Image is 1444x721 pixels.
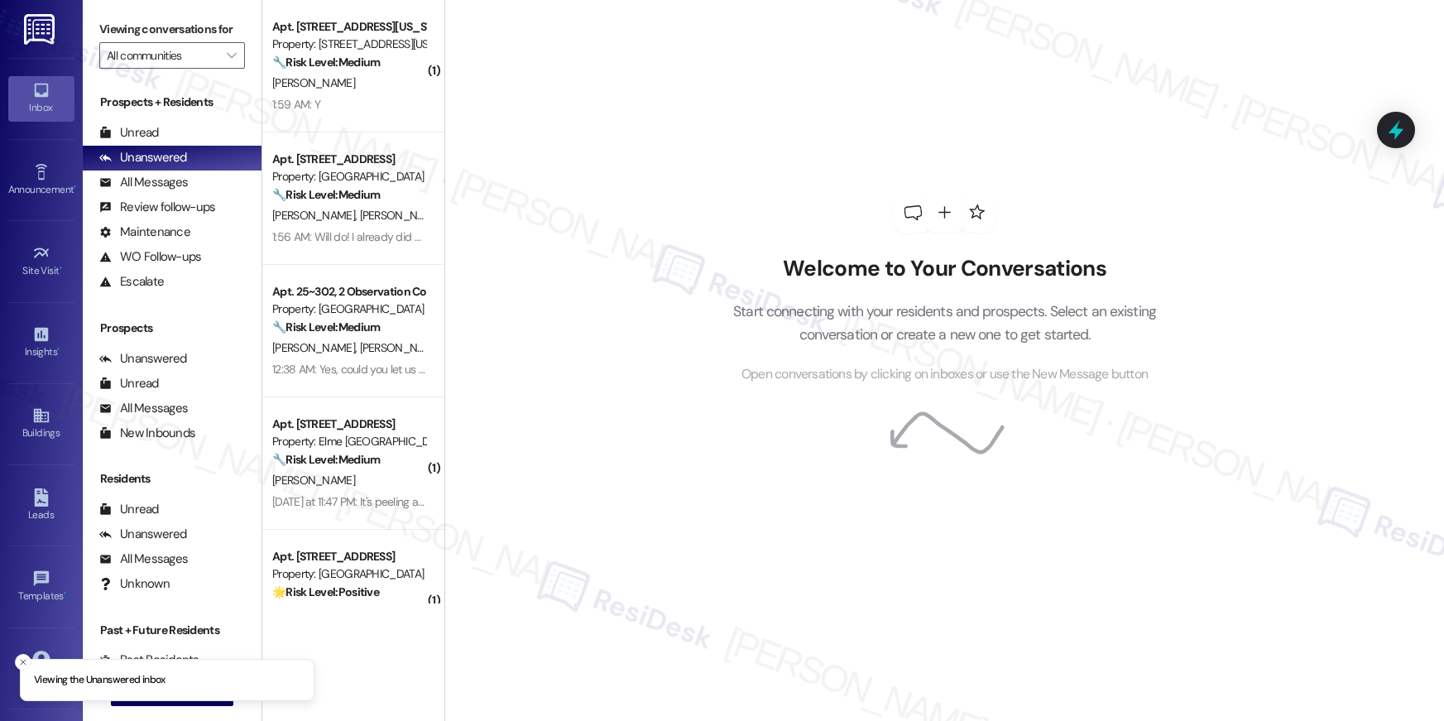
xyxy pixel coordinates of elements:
[74,181,76,193] span: •
[99,17,245,42] label: Viewing conversations for
[99,526,187,543] div: Unanswered
[8,76,74,121] a: Inbox
[272,340,360,355] span: [PERSON_NAME]
[99,199,215,216] div: Review follow-ups
[272,18,425,36] div: Apt. [STREET_ADDRESS][US_STATE]
[99,550,188,568] div: All Messages
[272,416,425,433] div: Apt. [STREET_ADDRESS]
[708,256,1182,282] h2: Welcome to Your Conversations
[272,565,425,583] div: Property: [GEOGRAPHIC_DATA]
[360,340,443,355] span: [PERSON_NAME]
[272,433,425,450] div: Property: Elme [GEOGRAPHIC_DATA]
[24,14,58,45] img: ResiDesk Logo
[99,174,188,191] div: All Messages
[83,622,261,639] div: Past + Future Residents
[272,229,1223,244] div: 1:56 AM: Will do! I already did put in another request related to the dryer not always drying com...
[8,483,74,528] a: Leads
[8,401,74,446] a: Buildings
[83,320,261,337] div: Prospects
[83,470,261,488] div: Residents
[15,654,31,671] button: Close toast
[272,452,380,467] strong: 🔧 Risk Level: Medium
[99,375,159,392] div: Unread
[272,97,320,112] div: 1:59 AM: Y
[99,273,164,291] div: Escalate
[99,501,159,518] div: Unread
[99,124,159,142] div: Unread
[272,362,1001,377] div: 12:38 AM: Yes, could you let us know when maintenance will pick up the window AC unit? The HVAC g...
[272,548,425,565] div: Apt. [STREET_ADDRESS]
[272,320,380,334] strong: 🔧 Risk Level: Medium
[99,400,188,417] div: All Messages
[60,262,62,274] span: •
[99,149,187,166] div: Unanswered
[64,588,66,599] span: •
[99,248,201,266] div: WO Follow-ups
[8,320,74,365] a: Insights •
[272,168,425,185] div: Property: [GEOGRAPHIC_DATA]
[708,300,1182,347] p: Start connecting with your residents and prospects. Select an existing conversation or create a n...
[99,575,170,593] div: Unknown
[272,36,425,53] div: Property: [STREET_ADDRESS][US_STATE]
[272,494,1089,509] div: [DATE] at 11:47 PM: It's peeling and cracking, which will keep requiring the same process. A new ...
[99,425,195,442] div: New Inbounds
[741,364,1148,385] span: Open conversations by clicking on inboxes or use the New Message button
[272,584,379,599] strong: 🌟 Risk Level: Positive
[227,49,236,62] i: 
[8,239,74,284] a: Site Visit •
[272,283,425,300] div: Apt. 25~302, 2 Observation Court
[8,646,74,690] a: Account
[272,55,380,70] strong: 🔧 Risk Level: Medium
[57,344,60,355] span: •
[272,208,360,223] span: [PERSON_NAME]
[107,42,218,69] input: All communities
[272,75,355,90] span: [PERSON_NAME]
[83,94,261,111] div: Prospects + Residents
[360,208,443,223] span: [PERSON_NAME]
[8,565,74,609] a: Templates •
[272,187,380,202] strong: 🔧 Risk Level: Medium
[272,473,355,488] span: [PERSON_NAME]
[34,673,166,688] p: Viewing the Unanswered inbox
[272,300,425,318] div: Property: [GEOGRAPHIC_DATA]
[99,350,187,368] div: Unanswered
[99,224,190,241] div: Maintenance
[272,151,425,168] div: Apt. [STREET_ADDRESS]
